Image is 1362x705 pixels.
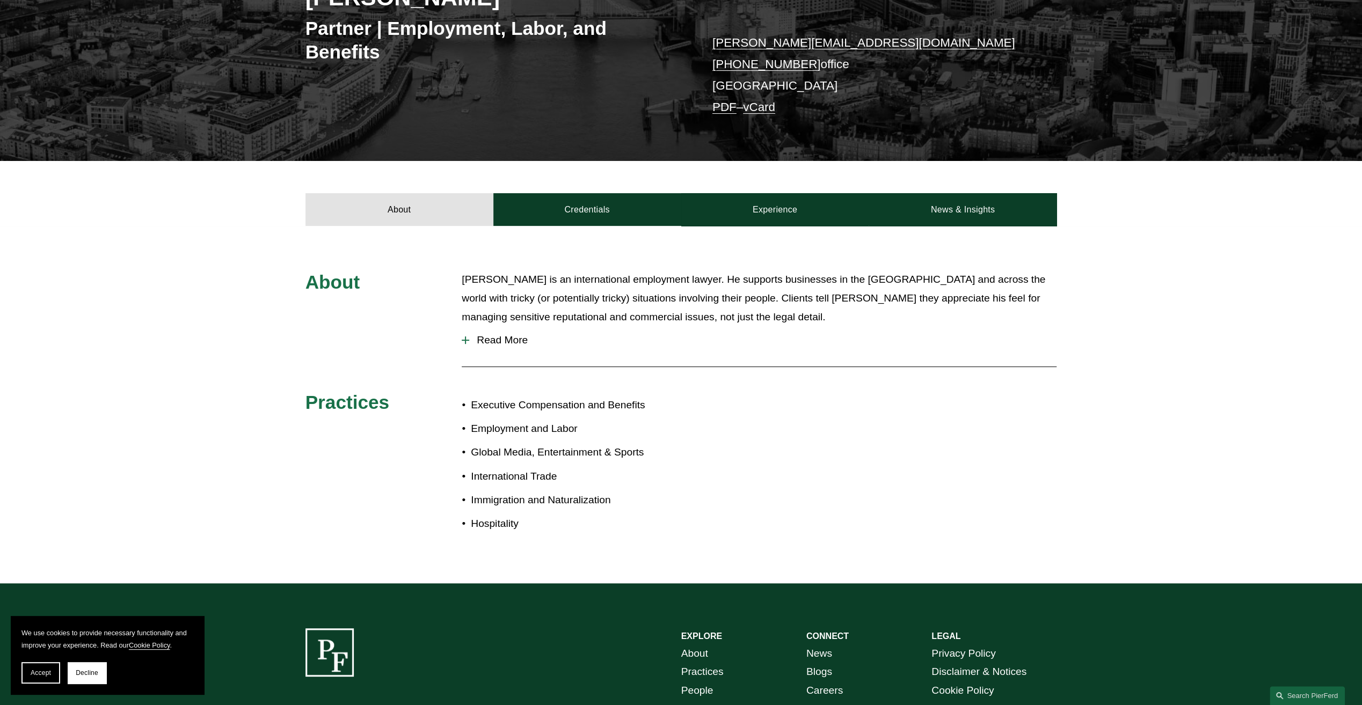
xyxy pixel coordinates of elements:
a: News [806,644,832,663]
strong: EXPLORE [681,631,722,641]
a: News & Insights [869,193,1057,225]
h3: Partner | Employment, Labor, and Benefits [305,17,681,63]
p: Executive Compensation and Benefits [471,396,681,415]
a: vCard [743,100,775,114]
span: Read More [469,334,1057,346]
p: Global Media, Entertainment & Sports [471,443,681,462]
a: [PHONE_NUMBER] [712,57,821,71]
a: People [681,681,713,700]
p: International Trade [471,467,681,486]
section: Cookie banner [11,616,204,694]
p: [PERSON_NAME] is an international employment lawyer. He supports businesses in the [GEOGRAPHIC_DA... [462,270,1057,326]
p: office [GEOGRAPHIC_DATA] – [712,32,1025,119]
strong: LEGAL [931,631,960,641]
span: About [305,271,360,292]
strong: CONNECT [806,631,849,641]
span: Decline [76,669,98,677]
button: Decline [68,662,106,684]
p: We use cookies to provide necessary functionality and improve your experience. Read our . [21,627,193,651]
a: Search this site [1270,686,1345,705]
a: Credentials [493,193,681,225]
a: Blogs [806,663,832,681]
a: PDF [712,100,737,114]
button: Read More [462,326,1057,354]
a: Privacy Policy [931,644,995,663]
p: Employment and Labor [471,420,681,438]
a: Experience [681,193,869,225]
a: Practices [681,663,724,681]
p: Hospitality [471,515,681,533]
p: Immigration and Naturalization [471,491,681,510]
span: Practices [305,392,390,413]
a: About [305,193,493,225]
button: Accept [21,662,60,684]
a: Disclaimer & Notices [931,663,1026,681]
a: Careers [806,681,843,700]
a: About [681,644,708,663]
span: Accept [31,669,51,677]
a: Cookie Policy [129,641,170,649]
a: [PERSON_NAME][EMAIL_ADDRESS][DOMAIN_NAME] [712,36,1015,49]
a: Cookie Policy [931,681,994,700]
